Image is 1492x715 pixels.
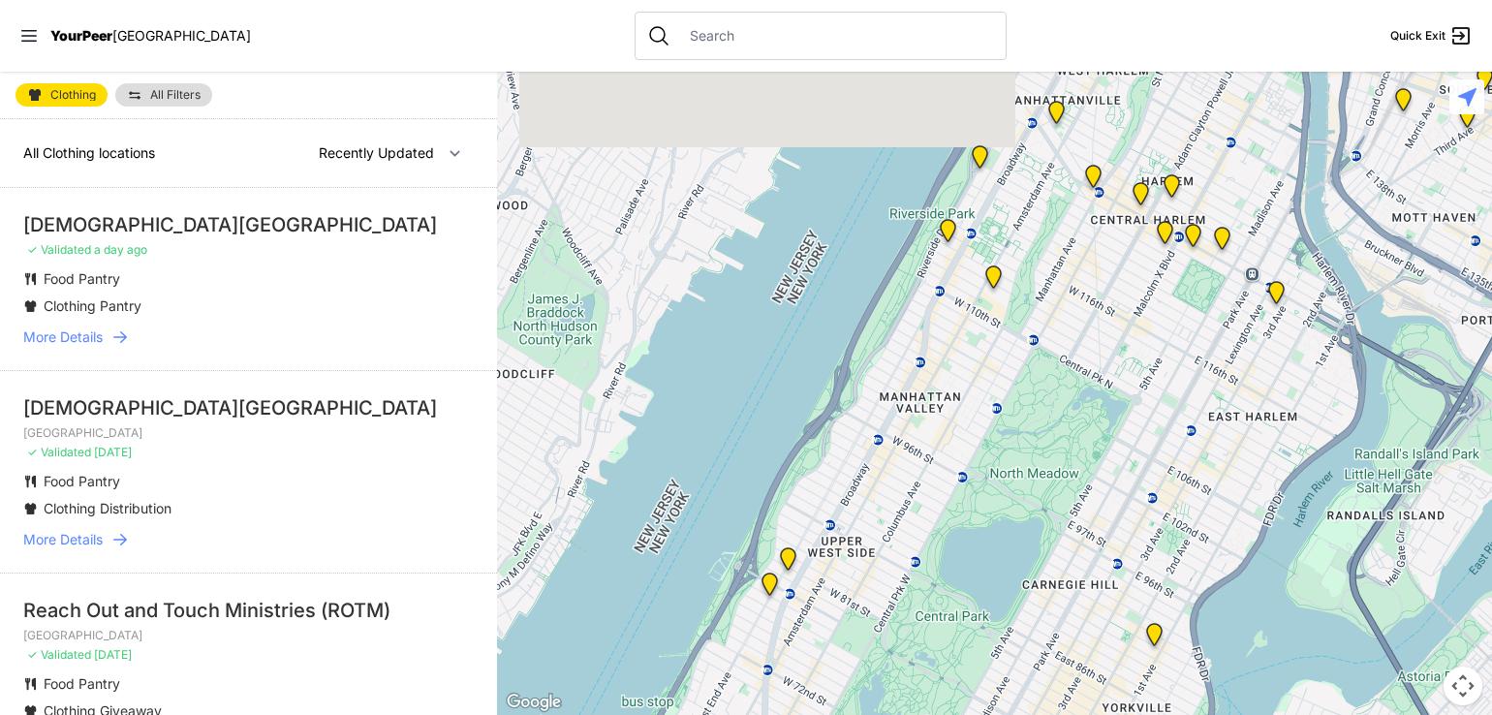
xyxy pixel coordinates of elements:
p: [GEOGRAPHIC_DATA] [23,628,474,643]
div: Pathways Adult Drop-In Program [768,540,808,586]
a: Clothing [16,83,108,107]
span: a day ago [94,242,147,257]
span: All Clothing locations [23,144,155,161]
div: The Cathedral Church of St. John the Divine [974,258,1013,304]
div: [DEMOGRAPHIC_DATA][GEOGRAPHIC_DATA] [23,394,474,421]
span: ✓ Validated [27,242,91,257]
div: [DEMOGRAPHIC_DATA][GEOGRAPHIC_DATA] [23,211,474,238]
div: Uptown/Harlem DYCD Youth Drop-in Center [1121,174,1161,221]
a: More Details [23,530,474,549]
span: Food Pantry [44,473,120,489]
span: Food Pantry [44,270,120,287]
div: Avenue Church [1135,615,1174,662]
p: [GEOGRAPHIC_DATA] [23,425,474,441]
div: East Harlem [1202,219,1242,265]
div: Main Location [1257,273,1296,320]
div: Ford Hall [928,211,968,258]
span: More Details [23,530,103,549]
span: [DATE] [94,647,132,662]
a: More Details [23,327,474,347]
span: Food Pantry [44,675,120,692]
span: YourPeer [50,27,112,44]
span: Clothing Pantry [44,297,141,314]
div: Manhattan [1152,167,1192,213]
div: Manhattan [960,138,1000,184]
div: Reach Out and Touch Ministries (ROTM) [23,597,474,624]
a: YourPeer[GEOGRAPHIC_DATA] [50,30,251,42]
a: All Filters [115,83,212,107]
button: Map camera controls [1444,667,1482,705]
span: ✓ Validated [27,647,91,662]
a: Quick Exit [1390,24,1473,47]
span: Quick Exit [1390,28,1445,44]
span: Clothing [50,89,96,101]
span: All Filters [150,89,201,101]
span: Clothing Distribution [44,500,171,516]
input: Search [678,26,994,46]
span: ✓ Validated [27,445,91,459]
img: Google [502,690,566,715]
div: Manhattan [1173,216,1213,263]
div: The PILLARS – Holistic Recovery Support [1073,157,1113,203]
span: [GEOGRAPHIC_DATA] [112,27,251,44]
div: Harm Reduction Center [1383,80,1423,127]
a: Open this area in Google Maps (opens a new window) [502,690,566,715]
span: More Details [23,327,103,347]
span: [DATE] [94,445,132,459]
